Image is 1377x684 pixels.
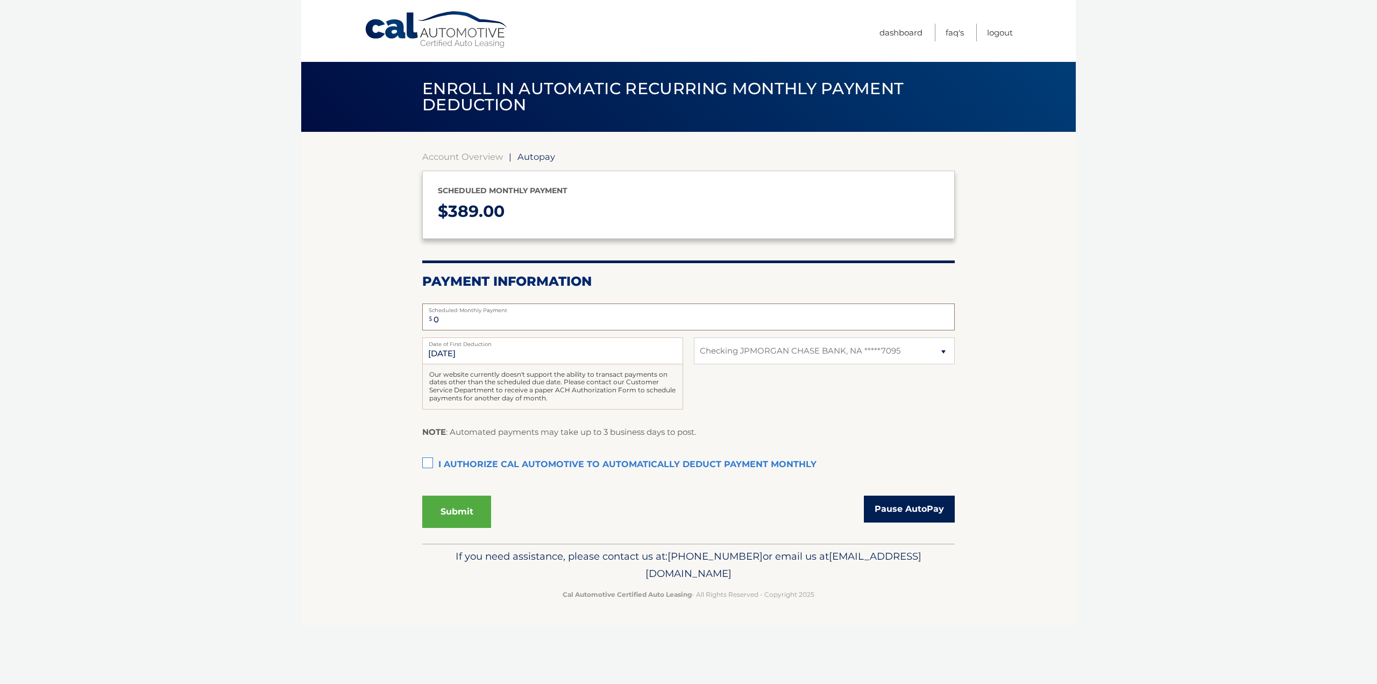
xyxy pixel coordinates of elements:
input: Payment Date [422,337,683,364]
p: If you need assistance, please contact us at: or email us at [429,548,948,582]
input: Payment Amount [422,304,955,330]
p: - All Rights Reserved - Copyright 2025 [429,589,948,600]
span: [PHONE_NUMBER] [668,550,763,562]
span: 389.00 [448,201,505,221]
span: [EMAIL_ADDRESS][DOMAIN_NAME] [645,550,921,580]
span: Autopay [517,151,555,162]
span: | [509,151,512,162]
div: Our website currently doesn't support the ability to transact payments on dates other than the sc... [422,364,683,410]
label: I authorize cal automotive to automatically deduct payment monthly [422,454,955,476]
a: FAQ's [946,24,964,41]
span: $ [425,307,436,331]
a: Account Overview [422,151,503,162]
button: Submit [422,496,491,528]
strong: NOTE [422,427,446,437]
span: Enroll in automatic recurring monthly payment deduction [422,79,904,115]
h2: Payment Information [422,273,955,290]
a: Pause AutoPay [864,496,955,523]
p: : Automated payments may take up to 3 business days to post. [422,425,696,439]
label: Date of First Deduction [422,337,683,346]
p: $ [438,198,939,226]
a: Dashboard [879,24,922,41]
p: Scheduled monthly payment [438,184,939,198]
a: Cal Automotive [364,11,509,49]
a: Logout [987,24,1013,41]
strong: Cal Automotive Certified Auto Leasing [563,590,692,598]
label: Scheduled Monthly Payment [422,304,955,312]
